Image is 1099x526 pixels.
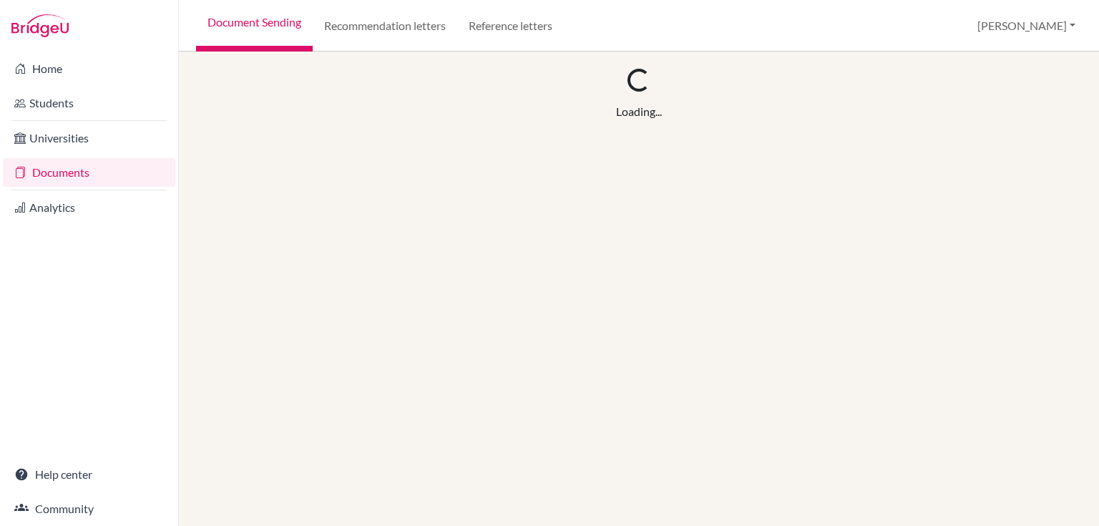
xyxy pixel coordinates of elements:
[3,158,175,187] a: Documents
[3,124,175,152] a: Universities
[3,193,175,222] a: Analytics
[3,460,175,489] a: Help center
[11,14,69,37] img: Bridge-U
[971,12,1082,39] button: [PERSON_NAME]
[3,89,175,117] a: Students
[3,54,175,83] a: Home
[616,103,662,120] div: Loading...
[3,495,175,523] a: Community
